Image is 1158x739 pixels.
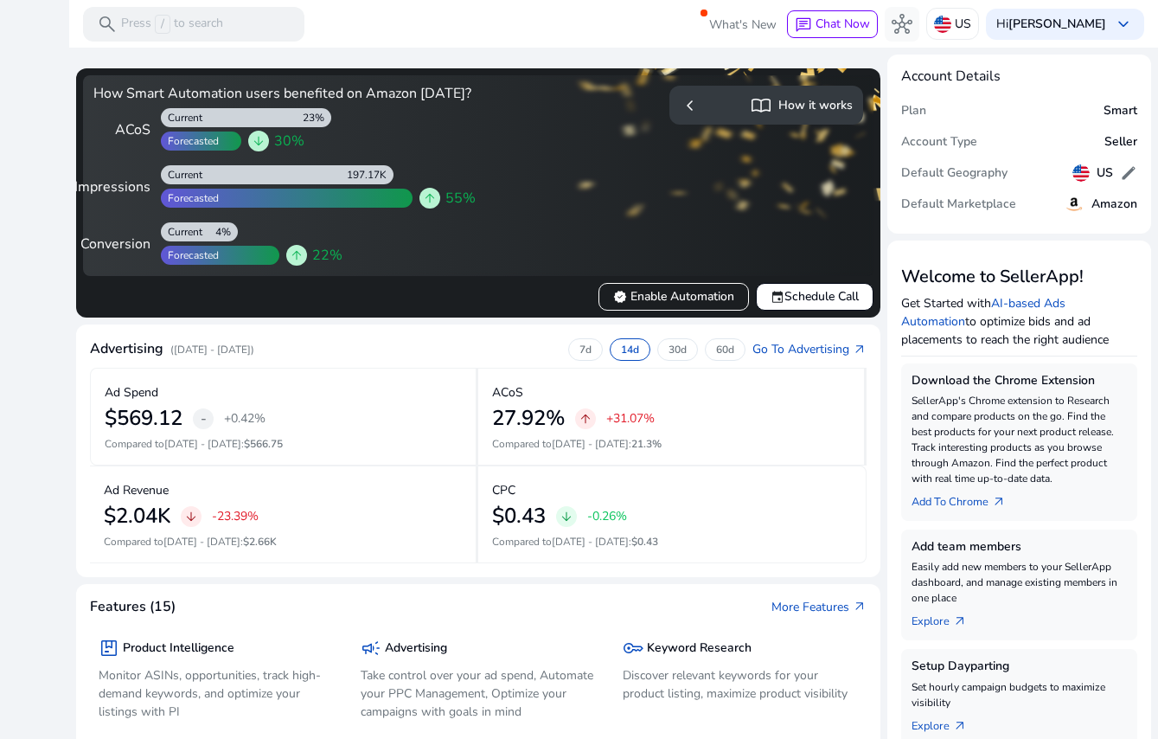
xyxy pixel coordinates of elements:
span: arrow_downward [184,510,198,524]
h5: Seller [1104,135,1137,150]
button: verifiedEnable Automation [598,283,749,311]
h5: Keyword Research [647,641,752,656]
h2: $0.43 [492,504,546,529]
h4: Advertising [90,341,163,357]
p: Hi [996,18,1106,30]
span: Chat Now [816,16,870,32]
h5: Smart [1104,104,1137,119]
span: event [771,290,784,304]
p: -23.39% [212,511,259,523]
span: arrow_downward [252,134,266,148]
p: ACoS [492,383,523,402]
div: 197.17K [347,168,393,182]
span: $2.66K [243,535,277,549]
span: search [97,14,118,35]
a: AI-based Ads Automation [901,295,1065,330]
span: arrow_outward [853,343,867,357]
div: Forecasted [161,248,219,262]
p: +0.42% [224,413,266,425]
p: Get Started with to optimize bids and ad placements to reach the right audience [901,294,1137,349]
p: -0.26% [587,511,627,523]
span: $566.75 [244,437,283,451]
img: us.svg [1072,164,1090,182]
span: arrow_outward [953,719,967,733]
div: 4% [215,225,238,239]
span: Schedule Call [771,287,859,305]
h5: How it works [778,99,853,113]
div: Current [161,111,202,125]
p: Compared to : [105,436,462,452]
h5: Add team members [912,540,1127,555]
p: Ad Spend [105,383,158,402]
div: ACoS [93,119,150,140]
p: SellerApp's Chrome extension to Research and compare products on the go. Find the best products f... [912,393,1127,486]
span: Enable Automation [613,287,734,305]
h5: Plan [901,104,926,119]
p: US [955,9,971,39]
span: key [623,638,643,659]
span: $0.43 [631,535,658,549]
span: verified [613,290,627,304]
span: package [99,638,119,659]
span: 55% [445,188,476,209]
p: Compared to : [492,436,850,452]
span: arrow_outward [953,614,967,628]
span: 30% [274,131,304,151]
p: +31.07% [606,413,655,425]
h5: Amazon [1091,197,1137,212]
h4: How Smart Automation users benefited on Amazon [DATE]? [93,86,471,102]
img: amazon.svg [1064,194,1084,215]
a: Explorearrow_outward [912,710,981,735]
span: arrow_upward [423,191,437,205]
div: Current [161,225,202,239]
a: Go To Advertisingarrow_outward [752,340,867,358]
h5: Setup Dayparting [912,659,1127,674]
h5: US [1097,166,1113,181]
img: us.svg [934,16,951,33]
span: campaign [361,638,381,659]
h2: 27.92% [492,406,565,431]
p: ([DATE] - [DATE]) [170,342,254,357]
h4: Features (15) [90,599,176,615]
a: More Featuresarrow_outward [771,598,867,616]
button: chatChat Now [787,10,878,38]
p: Compared to : [104,534,462,549]
span: import_contacts [751,95,771,116]
div: Conversion [93,234,150,254]
div: Impressions [93,177,150,197]
p: 7d [579,343,592,357]
span: arrow_outward [853,600,867,614]
span: 21.3% [631,437,662,451]
span: chat [795,16,812,34]
div: Forecasted [161,134,219,148]
span: keyboard_arrow_down [1113,14,1134,35]
span: arrow_upward [579,412,592,426]
span: arrow_outward [992,495,1006,509]
span: arrow_upward [290,248,304,262]
span: - [201,408,207,429]
span: [DATE] - [DATE] [164,437,241,451]
span: / [155,15,170,34]
span: edit [1120,164,1137,182]
p: Discover relevant keywords for your product listing, maximize product visibility [623,666,859,703]
button: eventSchedule Call [756,283,873,311]
h2: $2.04K [104,504,170,529]
p: 14d [621,343,639,357]
h5: Download the Chrome Extension [912,374,1127,389]
a: Add To Chrome [912,486,1020,511]
span: What's New [709,10,777,40]
p: Set hourly campaign budgets to maximize visibility [912,679,1127,710]
span: [DATE] - [DATE] [552,437,629,451]
h5: Advertising [385,641,447,656]
span: chevron_left [680,95,701,116]
span: [DATE] - [DATE] [552,535,629,549]
p: Ad Revenue [104,481,169,499]
h3: Welcome to SellerApp! [901,267,1137,287]
h5: Default Marketplace [901,197,1016,212]
div: Forecasted [161,191,219,205]
p: Take control over your ad spend, Automate your PPC Management, Optimize your campaigns with goals... [361,666,597,721]
span: arrow_downward [560,510,573,524]
h5: Account Type [901,135,977,150]
span: 22% [312,245,342,266]
div: 23% [303,111,331,125]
